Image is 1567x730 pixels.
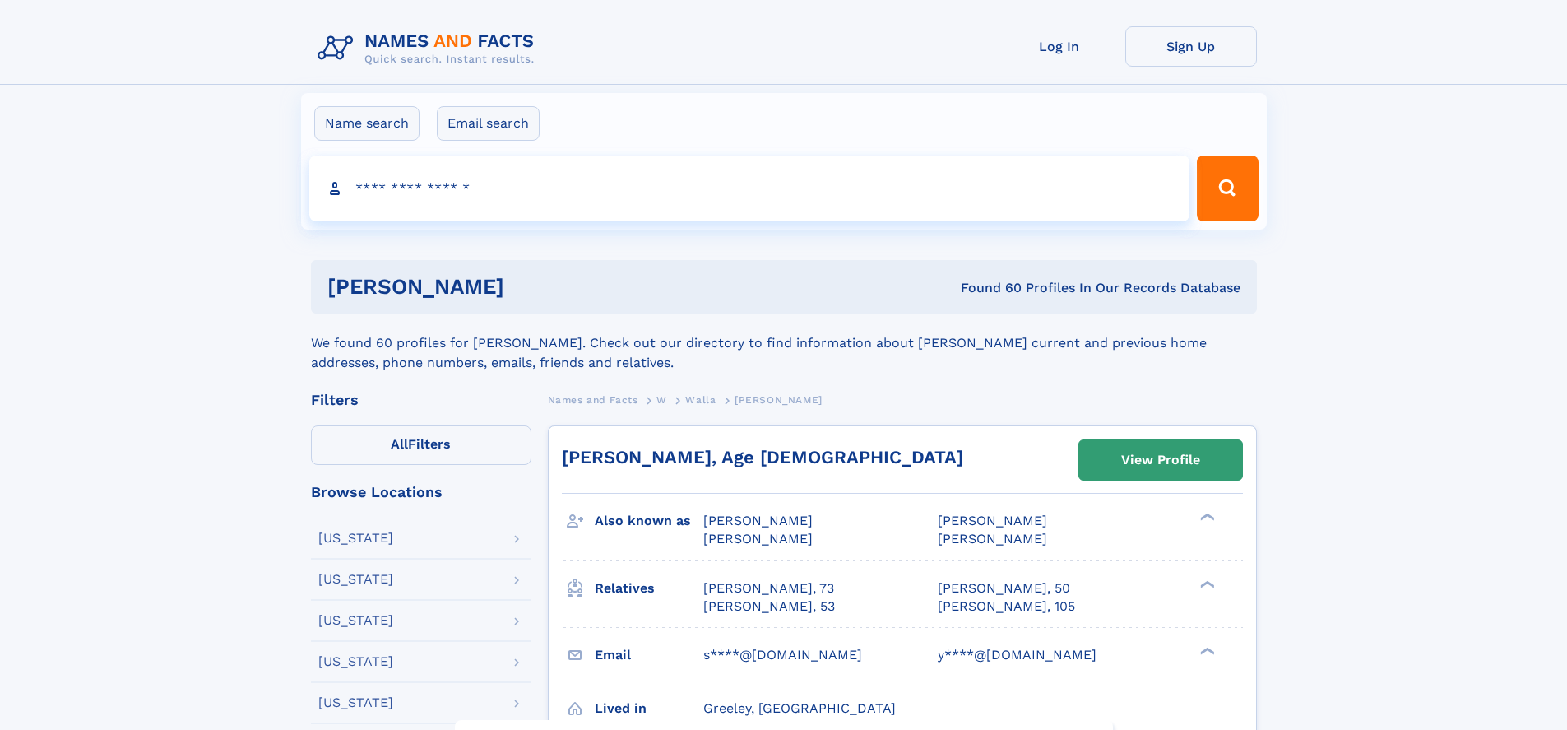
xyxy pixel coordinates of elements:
[391,436,408,452] span: All
[685,389,716,410] a: Walla
[703,597,835,616] a: [PERSON_NAME], 53
[314,106,420,141] label: Name search
[1196,579,1216,589] div: ❯
[318,655,393,668] div: [US_STATE]
[735,394,823,406] span: [PERSON_NAME]
[1121,441,1200,479] div: View Profile
[703,700,896,716] span: Greeley, [GEOGRAPHIC_DATA]
[1079,440,1242,480] a: View Profile
[311,485,531,500] div: Browse Locations
[595,695,703,723] h3: Lived in
[548,389,638,410] a: Names and Facts
[703,579,834,597] a: [PERSON_NAME], 73
[938,531,1047,546] span: [PERSON_NAME]
[327,277,733,297] h1: [PERSON_NAME]
[318,573,393,586] div: [US_STATE]
[703,513,813,528] span: [PERSON_NAME]
[309,156,1190,221] input: search input
[318,696,393,709] div: [US_STATE]
[318,614,393,627] div: [US_STATE]
[437,106,540,141] label: Email search
[703,531,813,546] span: [PERSON_NAME]
[595,574,703,602] h3: Relatives
[1197,156,1258,221] button: Search Button
[1196,645,1216,656] div: ❯
[938,513,1047,528] span: [PERSON_NAME]
[1125,26,1257,67] a: Sign Up
[318,532,393,545] div: [US_STATE]
[562,447,963,467] a: [PERSON_NAME], Age [DEMOGRAPHIC_DATA]
[938,597,1075,616] a: [PERSON_NAME], 105
[732,279,1240,297] div: Found 60 Profiles In Our Records Database
[311,425,531,465] label: Filters
[595,507,703,535] h3: Also known as
[656,394,667,406] span: W
[311,393,531,407] div: Filters
[685,394,716,406] span: Walla
[994,26,1125,67] a: Log In
[311,26,548,71] img: Logo Names and Facts
[1196,512,1216,523] div: ❯
[311,314,1257,373] div: We found 60 profiles for [PERSON_NAME]. Check out our directory to find information about [PERSON...
[595,641,703,669] h3: Email
[656,389,667,410] a: W
[938,579,1070,597] a: [PERSON_NAME], 50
